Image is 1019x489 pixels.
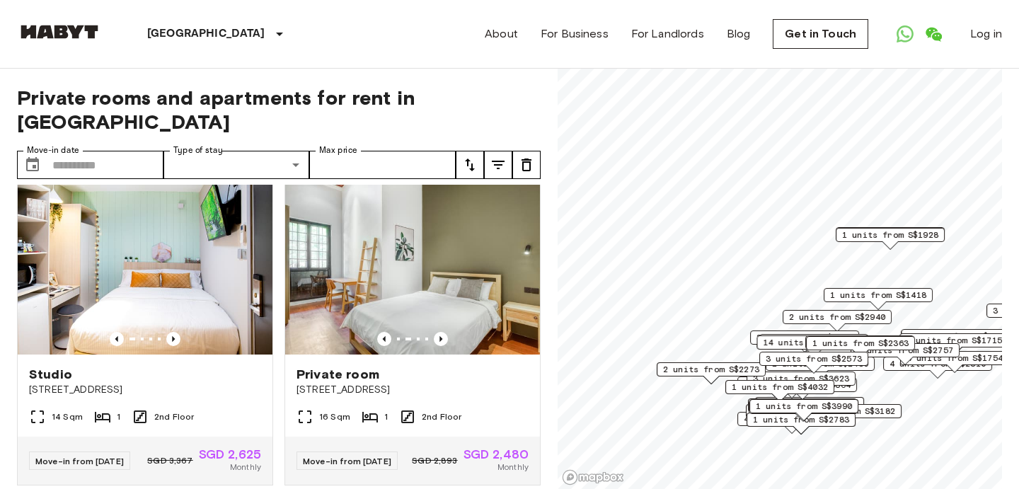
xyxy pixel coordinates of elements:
[319,144,357,156] label: Max price
[857,344,953,357] span: 2 units from S$2757
[303,456,391,466] span: Move-in from [DATE]
[147,25,265,42] p: [GEOGRAPHIC_DATA]
[836,228,945,250] div: Map marker
[541,25,609,42] a: For Business
[749,400,858,422] div: Map marker
[766,357,875,379] div: Map marker
[805,335,914,357] div: Map marker
[759,352,868,374] div: Map marker
[422,410,461,423] span: 2nd Floor
[783,310,892,332] div: Map marker
[756,335,870,357] div: Map marker
[806,336,915,358] div: Map marker
[17,184,273,485] a: Marketing picture of unit SG-01-111-002-001Previous imagePrevious imageStudio[STREET_ADDRESS]14 S...
[836,227,945,249] div: Map marker
[512,151,541,179] button: tune
[297,383,529,397] span: [STREET_ADDRESS]
[52,410,83,423] span: 14 Sqm
[562,469,624,485] a: Mapbox logo
[110,332,124,346] button: Previous image
[842,229,938,241] span: 1 units from S$1928
[753,372,849,385] span: 3 units from S$3623
[319,410,350,423] span: 16 Sqm
[755,397,864,419] div: Map marker
[297,366,379,383] span: Private room
[434,332,448,346] button: Previous image
[766,335,862,347] span: 3 units from S$3024
[812,337,909,350] span: 1 units from S$2363
[285,185,540,355] img: Marketing picture of unit SG-01-021-008-01
[891,20,919,48] a: Open WhatsApp
[384,410,388,423] span: 1
[750,330,859,352] div: Map marker
[901,329,1015,351] div: Map marker
[851,343,960,365] div: Map marker
[18,185,272,355] img: Marketing picture of unit SG-01-111-002-001
[756,400,852,413] span: 1 units from S$3990
[748,378,857,400] div: Map marker
[746,404,855,426] div: Map marker
[727,25,751,42] a: Blog
[747,413,856,435] div: Map marker
[824,288,933,310] div: Map marker
[747,372,856,393] div: Map marker
[725,380,834,402] div: Map marker
[663,363,759,376] span: 2 units from S$2273
[789,311,885,323] span: 2 units from S$2940
[27,144,79,156] label: Move-in date
[737,412,846,434] div: Map marker
[759,334,868,356] div: Map marker
[154,410,194,423] span: 2nd Floor
[907,330,1008,343] span: 17 units from S$1480
[919,20,948,48] a: Open WeChat
[906,334,1002,347] span: 1 units from S$1715
[117,410,120,423] span: 1
[830,289,926,301] span: 1 units from S$1418
[756,331,853,344] span: 3 units from S$1764
[456,151,484,179] button: tune
[230,461,261,473] span: Monthly
[147,454,192,467] span: SGD 3,367
[166,332,180,346] button: Previous image
[766,352,862,365] span: 3 units from S$2573
[657,362,766,384] div: Map marker
[732,381,828,393] span: 1 units from S$4032
[883,357,992,379] div: Map marker
[412,454,457,467] span: SGD 2,893
[377,332,391,346] button: Previous image
[799,405,895,418] span: 1 units from S$3182
[763,336,864,349] span: 14 units from S$2348
[17,86,541,134] span: Private rooms and apartments for rent in [GEOGRAPHIC_DATA]
[173,144,223,156] label: Type of stay
[199,448,261,461] span: SGD 2,625
[35,456,124,466] span: Move-in from [DATE]
[29,366,72,383] span: Studio
[761,398,858,410] span: 1 units from S$3600
[631,25,704,42] a: For Landlords
[485,25,518,42] a: About
[29,383,261,397] span: [STREET_ADDRESS]
[284,184,541,485] a: Previous imagePrevious imagePrivate room[STREET_ADDRESS]16 Sqm12nd FloorMove-in from [DATE]SGD 2,...
[464,448,529,461] span: SGD 2,480
[497,461,529,473] span: Monthly
[18,151,47,179] button: Choose date
[748,398,857,420] div: Map marker
[899,333,1008,355] div: Map marker
[744,413,840,425] span: 4 units from S$1680
[749,399,858,421] div: Map marker
[793,404,902,426] div: Map marker
[484,151,512,179] button: tune
[773,19,868,49] a: Get in Touch
[970,25,1002,42] a: Log in
[17,25,102,39] img: Habyt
